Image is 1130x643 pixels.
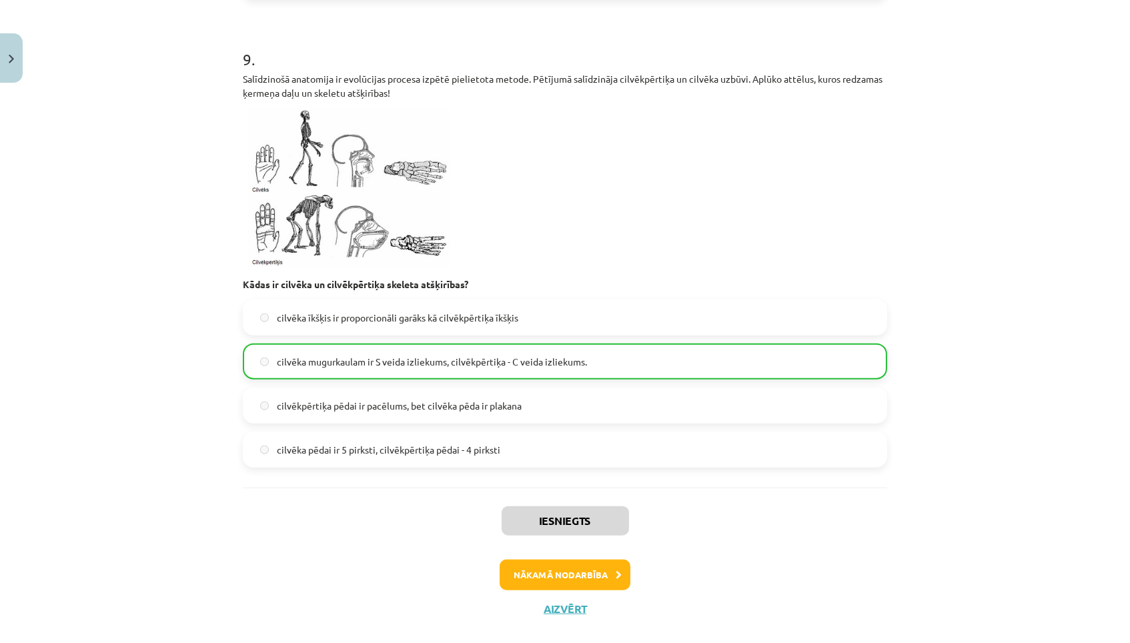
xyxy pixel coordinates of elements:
[540,602,590,616] button: Aizvērt
[277,355,587,369] span: cilvēka mugurkaulam ir S veida izliekums, cilvēkpērtiķa - C veida izliekums.
[260,446,269,454] input: cilvēka pēdai ir 5 pirksti, cilvēkpērtiķa pēdai - 4 pirksti
[243,72,887,100] p: Salīdzinošā anatomija ir evolūcijas procesa izpētē pielietota metode. Pētījumā salīdzināja cilvēk...
[502,506,629,536] button: Iesniegts
[243,278,468,290] strong: Kādas ir cilvēka un cilvēkpērtiķa skeleta atšķirības?
[260,402,269,410] input: cilvēkpērtiķa pēdai ir pacēlums, bet cilvēka pēda ir plakana
[9,55,14,63] img: icon-close-lesson-0947bae3869378f0d4975bcd49f059093ad1ed9edebbc8119c70593378902aed.svg
[277,399,522,413] span: cilvēkpērtiķa pēdai ir pacēlums, bet cilvēka pēda ir plakana
[260,358,269,366] input: cilvēka mugurkaulam ir S veida izliekums, cilvēkpērtiķa - C veida izliekums.
[277,311,518,325] span: cilvēka īkšķis ir proporcionāli garāks kā cilvēkpērtiķa īkšķis
[500,560,630,590] button: Nākamā nodarbība
[243,27,887,68] h1: 9 .
[260,313,269,322] input: cilvēka īkšķis ir proporcionāli garāks kā cilvēkpērtiķa īkšķis
[243,108,471,269] img: A collection of skeleton parts Description automatically generated with medium confidence
[277,443,500,457] span: cilvēka pēdai ir 5 pirksti, cilvēkpērtiķa pēdai - 4 pirksti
